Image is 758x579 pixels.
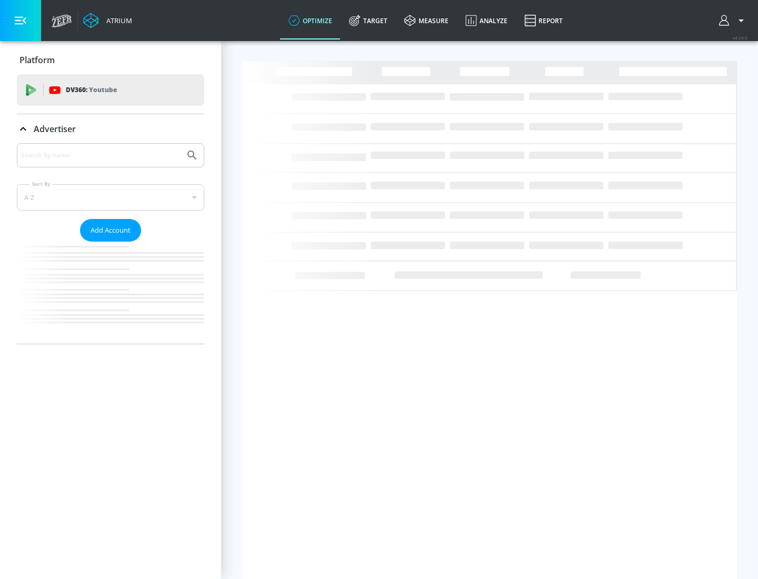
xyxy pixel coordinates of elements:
p: Youtube [89,84,117,95]
nav: list of Advertiser [17,242,204,344]
span: Add Account [91,224,131,236]
p: Advertiser [34,123,76,135]
button: Add Account [80,219,141,242]
div: Advertiser [17,114,204,144]
div: DV360: Youtube [17,74,204,106]
a: Atrium [83,13,132,28]
div: Platform [17,45,204,75]
div: Advertiser [17,143,204,344]
a: optimize [280,2,341,39]
a: Report [516,2,571,39]
a: measure [396,2,457,39]
p: Platform [19,54,55,66]
input: Search by name [21,148,181,162]
span: v 4.24.0 [733,35,747,41]
a: Target [341,2,396,39]
a: Analyze [457,2,516,39]
label: Sort By [30,181,53,187]
div: A-Z [17,184,204,211]
p: DV360: [66,84,117,96]
div: Atrium [102,16,132,25]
